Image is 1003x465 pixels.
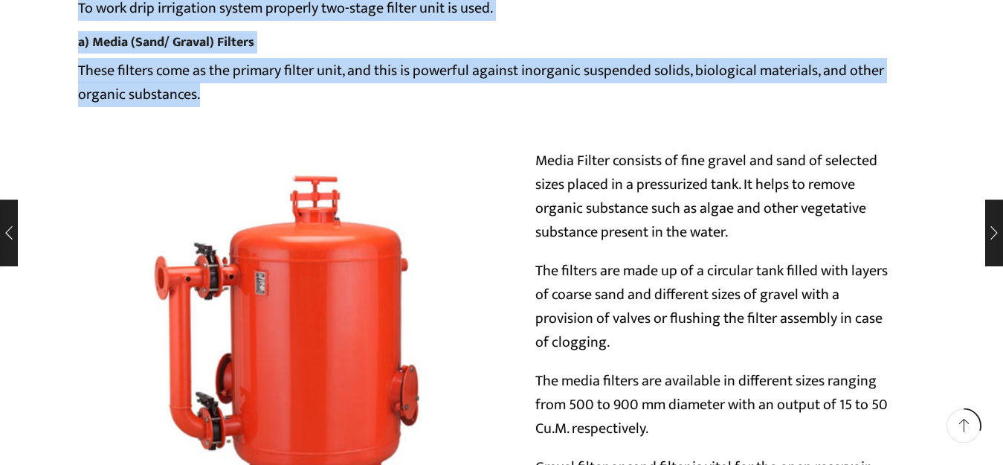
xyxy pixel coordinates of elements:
[78,59,926,106] p: These filters come as the primary filter unit, and this is powerful against inorganic suspended s...
[535,149,891,244] p: Media Filter consists of fine gravel and sand of selected sizes placed in a pressurized tank. It ...
[535,369,891,440] p: The media filters are available in different sizes ranging from 500 to 900 mm diameter with an ou...
[535,259,891,354] p: The filters are made up of a circular tank filled with layers of coarse sand and different sizes ...
[78,31,254,54] a: a) Media (Sand/ Graval) Filters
